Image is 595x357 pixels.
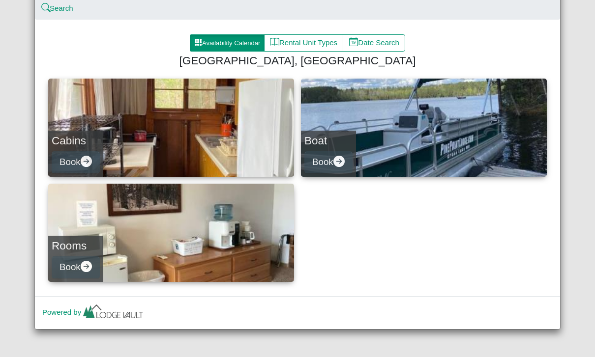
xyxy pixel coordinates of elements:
h4: [GEOGRAPHIC_DATA], [GEOGRAPHIC_DATA] [52,54,543,67]
button: Bookarrow right circle fill [52,256,100,278]
svg: arrow right circle fill [333,156,345,167]
button: calendar dateDate Search [343,34,405,52]
button: grid3x3 gap fillAvailability Calendar [190,34,265,52]
h4: Rooms [52,239,100,252]
a: Powered by [42,308,145,316]
img: lv-small.ca335149.png [81,302,145,324]
svg: arrow right circle fill [81,261,92,272]
h4: Cabins [52,134,100,147]
svg: search [42,4,50,12]
svg: grid3x3 gap fill [194,38,202,46]
svg: arrow right circle fill [81,156,92,167]
button: bookRental Unit Types [264,34,343,52]
svg: calendar date [349,37,358,47]
button: Bookarrow right circle fill [52,151,100,173]
a: searchSearch [42,4,73,12]
h4: Boat [304,134,353,147]
svg: book [270,37,279,47]
button: Bookarrow right circle fill [304,151,353,173]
